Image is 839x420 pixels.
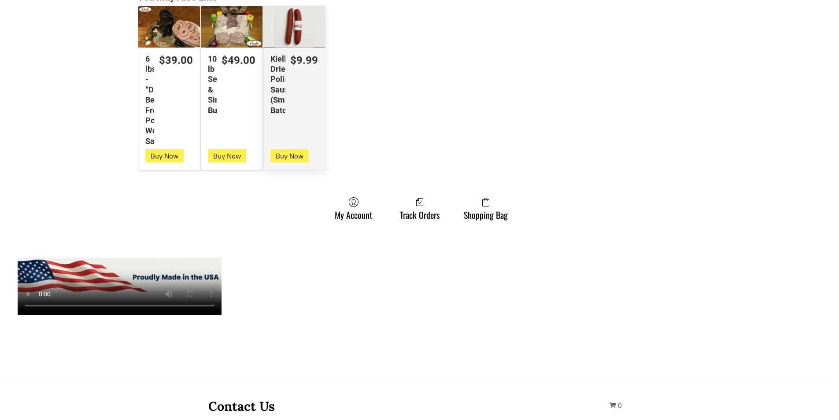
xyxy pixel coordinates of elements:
[222,54,255,67] div: $49.00
[151,152,178,160] span: Buy Now
[159,54,193,67] div: $39.00
[138,6,200,47] a: 6 lbs - “Da” Best Fresh Polish Wedding Sausage
[276,152,303,160] span: Buy Now
[145,54,154,147] div: 6 lbs - “Da” Best Fresh Polish Wedding Sausage
[213,152,241,160] span: Buy Now
[290,54,318,67] div: $9.99
[270,149,309,162] button: Buy Now
[208,149,246,162] button: Buy Now
[395,197,444,220] a: Track Orders
[263,54,325,115] a: $9.99Kielbasa Dried Polish Sausage (Small Batch)
[138,54,200,147] a: $39.006 lbs - “Da” Best Fresh Polish Wedding Sausage
[145,149,184,162] button: Buy Now
[208,398,590,414] h3: Contact Us
[208,54,217,115] div: 10 lb Seniors & Singles Bundles
[459,197,512,220] a: Shopping Bag
[201,54,262,115] a: $49.0010 lb Seniors & Singles Bundles
[263,6,325,47] a: Kielbasa Dried Polish Sausage (Small Batch)
[330,197,377,220] a: My Account
[618,402,622,410] span: 0
[201,6,262,47] a: 10 lb Seniors &amp; Singles Bundles
[270,54,285,115] div: Kielbasa Dried Polish Sausage (Small Batch)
